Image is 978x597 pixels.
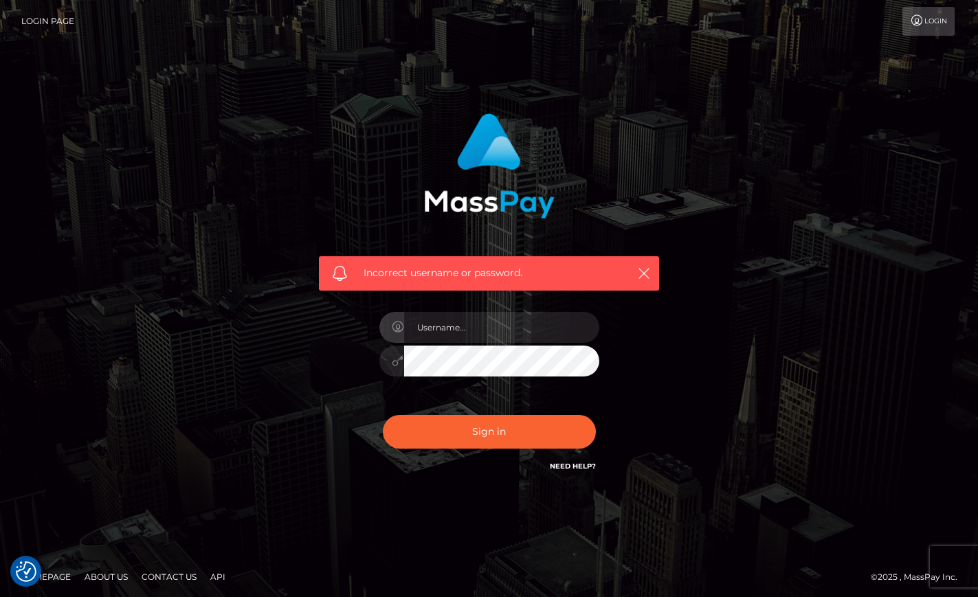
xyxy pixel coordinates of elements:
div: © 2025 , MassPay Inc. [871,570,968,585]
a: Login [902,7,955,36]
button: Sign in [383,415,596,449]
span: Incorrect username or password. [364,266,614,280]
a: About Us [79,566,133,587]
input: Username... [404,312,599,343]
a: Login Page [21,7,74,36]
button: Consent Preferences [16,561,36,582]
a: Contact Us [136,566,202,587]
a: API [205,566,231,587]
a: Need Help? [550,462,596,471]
img: Revisit consent button [16,561,36,582]
a: Homepage [15,566,76,587]
img: MassPay Login [424,113,555,218]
